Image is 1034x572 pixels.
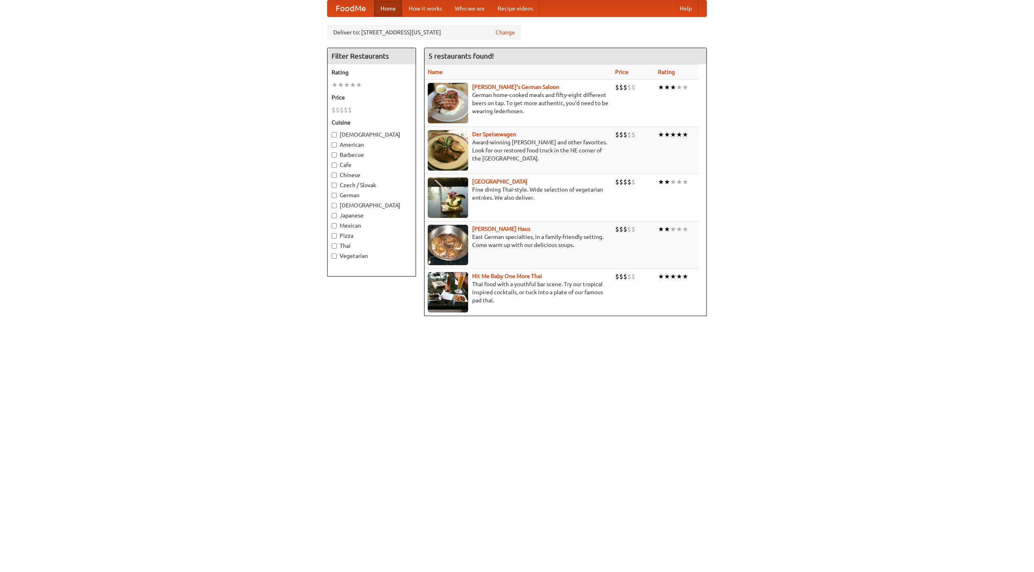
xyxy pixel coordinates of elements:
input: Pizza [332,233,337,239]
li: ★ [664,272,670,281]
li: ★ [658,83,664,92]
li: $ [332,106,336,114]
li: ★ [670,130,676,139]
a: How it works [402,0,448,17]
p: Fine dining Thai-style. Wide selection of vegetarian entrées. We also deliver. [428,186,609,202]
li: ★ [682,272,688,281]
li: $ [623,83,627,92]
li: $ [619,225,623,234]
li: $ [340,106,344,114]
ng-pluralize: 5 restaurants found! [429,52,494,60]
input: Cafe [332,163,337,168]
input: Czech / Slovak [332,183,337,188]
li: ★ [676,83,682,92]
a: Who we are [448,0,491,17]
label: Thai [332,242,412,250]
li: $ [631,272,635,281]
li: $ [631,225,635,234]
label: American [332,141,412,149]
li: $ [619,272,623,281]
p: Award-winning [PERSON_NAME] and other favorites. Look for our restored food truck in the NE corne... [428,138,609,163]
div: Deliver to: [STREET_ADDRESS][US_STATE] [327,25,521,40]
li: $ [627,83,631,92]
li: $ [623,272,627,281]
a: [PERSON_NAME] Haus [472,226,530,232]
li: ★ [350,80,356,89]
li: ★ [670,272,676,281]
li: $ [627,130,631,139]
img: babythai.jpg [428,272,468,312]
li: ★ [676,225,682,234]
li: ★ [670,225,676,234]
label: Vegetarian [332,252,412,260]
li: $ [344,106,348,114]
li: $ [348,106,352,114]
li: ★ [664,130,670,139]
label: Czech / Slovak [332,181,412,189]
li: ★ [356,80,362,89]
a: [GEOGRAPHIC_DATA] [472,178,528,185]
li: $ [619,83,623,92]
li: $ [627,272,631,281]
li: ★ [664,177,670,186]
li: $ [615,130,619,139]
li: ★ [658,225,664,234]
h5: Rating [332,68,412,76]
a: Price [615,69,628,75]
label: Chinese [332,171,412,179]
b: [PERSON_NAME]'s German Saloon [472,84,559,90]
a: Hit Me Baby One More Thai [472,273,542,279]
input: Chinese [332,173,337,178]
li: $ [631,177,635,186]
li: $ [619,130,623,139]
li: ★ [338,80,344,89]
li: $ [631,83,635,92]
label: [DEMOGRAPHIC_DATA] [332,131,412,139]
li: $ [336,106,340,114]
a: FoodMe [328,0,374,17]
img: esthers.jpg [428,83,468,123]
li: ★ [676,272,682,281]
li: ★ [670,83,676,92]
li: ★ [670,177,676,186]
li: ★ [664,83,670,92]
input: Japanese [332,213,337,218]
h4: Filter Restaurants [328,48,416,64]
li: ★ [682,177,688,186]
li: $ [619,177,623,186]
label: Cafe [332,161,412,169]
li: $ [623,177,627,186]
a: Rating [658,69,675,75]
input: [DEMOGRAPHIC_DATA] [332,132,337,137]
img: speisewagen.jpg [428,130,468,171]
li: ★ [682,225,688,234]
li: $ [615,225,619,234]
li: $ [615,83,619,92]
input: German [332,193,337,198]
input: [DEMOGRAPHIC_DATA] [332,203,337,208]
li: ★ [676,130,682,139]
a: Der Speisewagen [472,131,516,137]
li: ★ [658,272,664,281]
li: $ [627,225,631,234]
input: Thai [332,243,337,249]
input: Barbecue [332,152,337,158]
a: Name [428,69,443,75]
li: ★ [682,130,688,139]
p: East German specialties, in a family-friendly setting. Come warm up with our delicious soups. [428,233,609,249]
li: $ [615,272,619,281]
label: [DEMOGRAPHIC_DATA] [332,201,412,209]
img: kohlhaus.jpg [428,225,468,265]
li: $ [627,177,631,186]
input: Mexican [332,223,337,228]
li: ★ [344,80,350,89]
li: ★ [332,80,338,89]
p: German home-cooked meals and fifty-eight different beers on tap. To get more authentic, you'd nee... [428,91,609,115]
p: Thai food with a youthful bar scene. Try our tropical inspired cocktails, or tuck into a plate of... [428,280,609,304]
li: ★ [658,130,664,139]
li: ★ [664,225,670,234]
